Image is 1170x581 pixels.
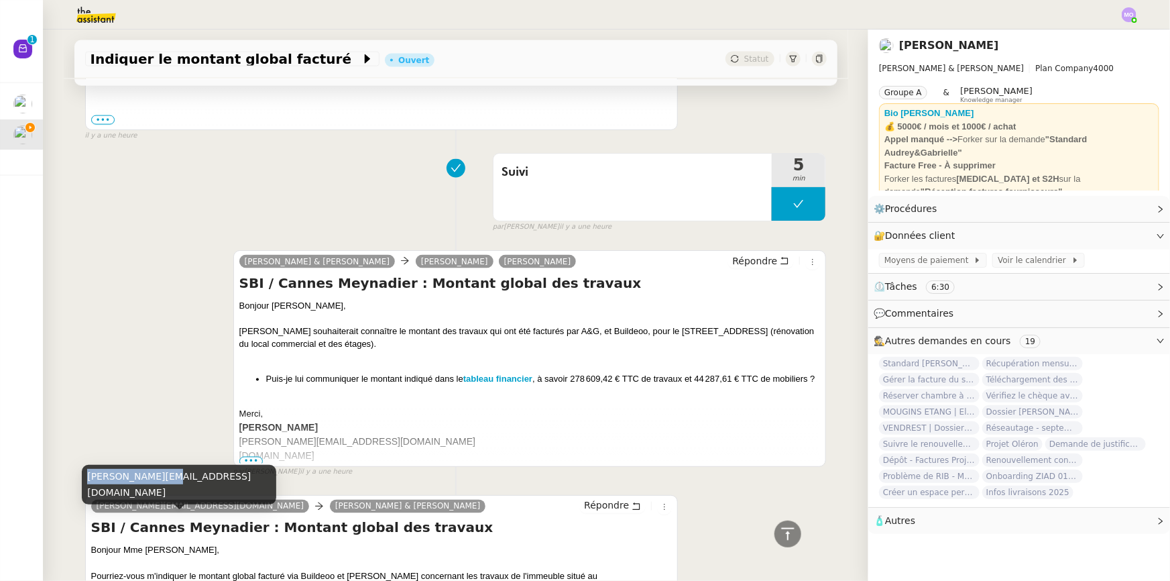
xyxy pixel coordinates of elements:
div: Bonjour [PERSON_NAME], [239,299,821,313]
span: par [493,221,504,233]
strong: "Réception factures fournisseurs" [921,187,1063,197]
a: [PERSON_NAME] [499,256,577,268]
td: [PERSON_NAME] [239,421,475,435]
span: 🕵️ [874,335,1046,346]
span: Récupération mensuelle des relevés bancaires SARL [PERSON_NAME] ET [PERSON_NAME] [982,357,1083,370]
small: [PERSON_NAME] [493,221,612,233]
span: & [943,86,949,103]
span: Demande de justificatifs Pennylane - septembre 2025 [1045,437,1146,451]
button: Répondre [579,498,646,513]
div: 💬Commentaires [868,301,1170,327]
span: Onboarding ZIAD 01/09 [982,470,1083,483]
span: Problème de RIB - MATELAS FRANCAIS [879,470,980,483]
small: [PERSON_NAME] [233,467,353,478]
a: Bio [PERSON_NAME] [884,108,974,118]
span: Dossier [PERSON_NAME] [982,405,1083,419]
span: Procédures [885,203,937,214]
span: Créer un espace personnel sur SYLAé [879,486,980,499]
span: ⏲️ [874,281,966,292]
a: [PERSON_NAME] [899,39,999,52]
span: Réseautage - septembre 2025 [982,421,1083,435]
span: Infos livraisons 2025 [982,486,1073,499]
span: Répondre [584,499,629,513]
span: Indiquer le montant global facturé [91,52,361,66]
span: Projet Oléron [982,437,1043,451]
span: 4000 [1094,64,1114,73]
div: Forker les factures sur la demande [884,172,1154,199]
span: 5 [772,157,825,173]
span: ••• [239,457,264,466]
span: Voir le calendrier [998,254,1071,267]
span: Plan Company [1035,64,1093,73]
div: ⚙️Procédures [868,196,1170,222]
span: il y a une heure [559,221,611,233]
span: Knowledge manager [960,97,1022,104]
span: Tâches [885,281,917,292]
li: Puis-je lui communiquer le montant indiqué dans le , à savoir 278 609,42 € TTC de travaux et 44 2... [266,373,821,386]
span: Standard [PERSON_NAME] [879,357,980,370]
span: Suivi [502,162,764,182]
div: 🧴Autres [868,508,1170,534]
div: ⏲️Tâches 6:30 [868,274,1170,300]
span: Vérifiez le chèque avec La Redoute [982,389,1083,403]
span: ••• [91,115,115,125]
button: Répondre [727,254,794,268]
span: VENDREST | Dossiers Drive - SCI Gabrielle [879,421,980,435]
div: [PERSON_NAME][EMAIL_ADDRESS][DOMAIN_NAME] [82,465,276,505]
div: Merci, [239,408,821,421]
span: il y a une heure [300,467,352,478]
nz-tag: Groupe A [879,86,927,99]
img: users%2FfjlNmCTkLiVoA3HQjY3GA5JXGxb2%2Favatar%2Fstarofservice_97480retdsc0392.png [13,125,32,144]
nz-tag: 19 [1020,335,1041,348]
span: 🧴 [874,515,915,526]
div: 🕵️Autres demandes en cours 19 [868,328,1170,354]
span: Autres demandes en cours [885,335,1011,346]
strong: Facture Free - À supprimer [884,160,996,170]
span: il y a une heure [85,130,137,142]
strong: "Standard Audrey&Gabrielle" [884,134,1088,158]
span: Moyens de paiement [884,254,974,267]
span: Suivre le renouvellement produit Trimble [879,437,980,451]
span: Gérer la facture du shooting St Germain [879,373,980,386]
span: 💬 [874,308,959,319]
span: 🔐 [874,228,961,244]
a: tableau financier [463,374,532,384]
strong: [MEDICAL_DATA] et S2H [957,174,1059,184]
span: [PERSON_NAME] & [PERSON_NAME] [879,64,1024,73]
nz-badge-sup: 1 [27,35,37,44]
span: min [772,173,825,184]
a: [PERSON_NAME] & [PERSON_NAME] [239,256,395,268]
img: users%2FfjlNmCTkLiVoA3HQjY3GA5JXGxb2%2Favatar%2Fstarofservice_97480retdsc0392.png [13,95,32,113]
a: [PERSON_NAME][EMAIL_ADDRESS][DOMAIN_NAME] [239,437,475,447]
strong: Appel manqué --> [884,134,957,144]
img: svg [1122,7,1136,22]
span: [PERSON_NAME] [960,86,1033,96]
a: [DOMAIN_NAME] [239,451,314,462]
span: MOUGINS ETANG | Electroménagers [879,405,980,419]
nz-tag: 6:30 [926,280,955,294]
span: ⚙️ [874,201,943,217]
strong: 💰 5000€ / mois et 1000€ / achat [884,121,1016,131]
span: Répondre [732,254,777,268]
p: 1 [30,35,35,47]
h4: SBI / Cannes Meynadier : Montant global des travaux [239,274,821,293]
span: Renouvellement contrat Opale STOCCO [982,454,1083,467]
div: Ouvert [398,56,429,64]
img: users%2FfjlNmCTkLiVoA3HQjY3GA5JXGxb2%2Favatar%2Fstarofservice_97480retdsc0392.png [879,38,894,53]
span: Dépôt - Factures Projets [879,454,980,467]
a: [PERSON_NAME] & [PERSON_NAME] [330,500,485,513]
span: Données client [885,230,955,241]
span: Autres [885,515,915,526]
span: Statut [744,54,769,64]
div: 🔐Données client [868,223,1170,249]
span: Réserver chambre à [GEOGRAPHIC_DATA] [879,389,980,403]
div: Forker sur la demande [884,133,1154,159]
span: Commentaires [885,308,953,319]
h4: SBI / Cannes Meynadier : Montant global des travaux [91,519,672,537]
a: [PERSON_NAME] [416,256,493,268]
div: [PERSON_NAME] souhaiterait connaître le montant des travaux qui ont été facturés par A&G, et Buil... [239,325,821,352]
app-user-label: Knowledge manager [960,86,1033,103]
span: Téléchargement des relevés de la SCI GABRIELLE - 5 septembre 2025 [982,373,1083,386]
